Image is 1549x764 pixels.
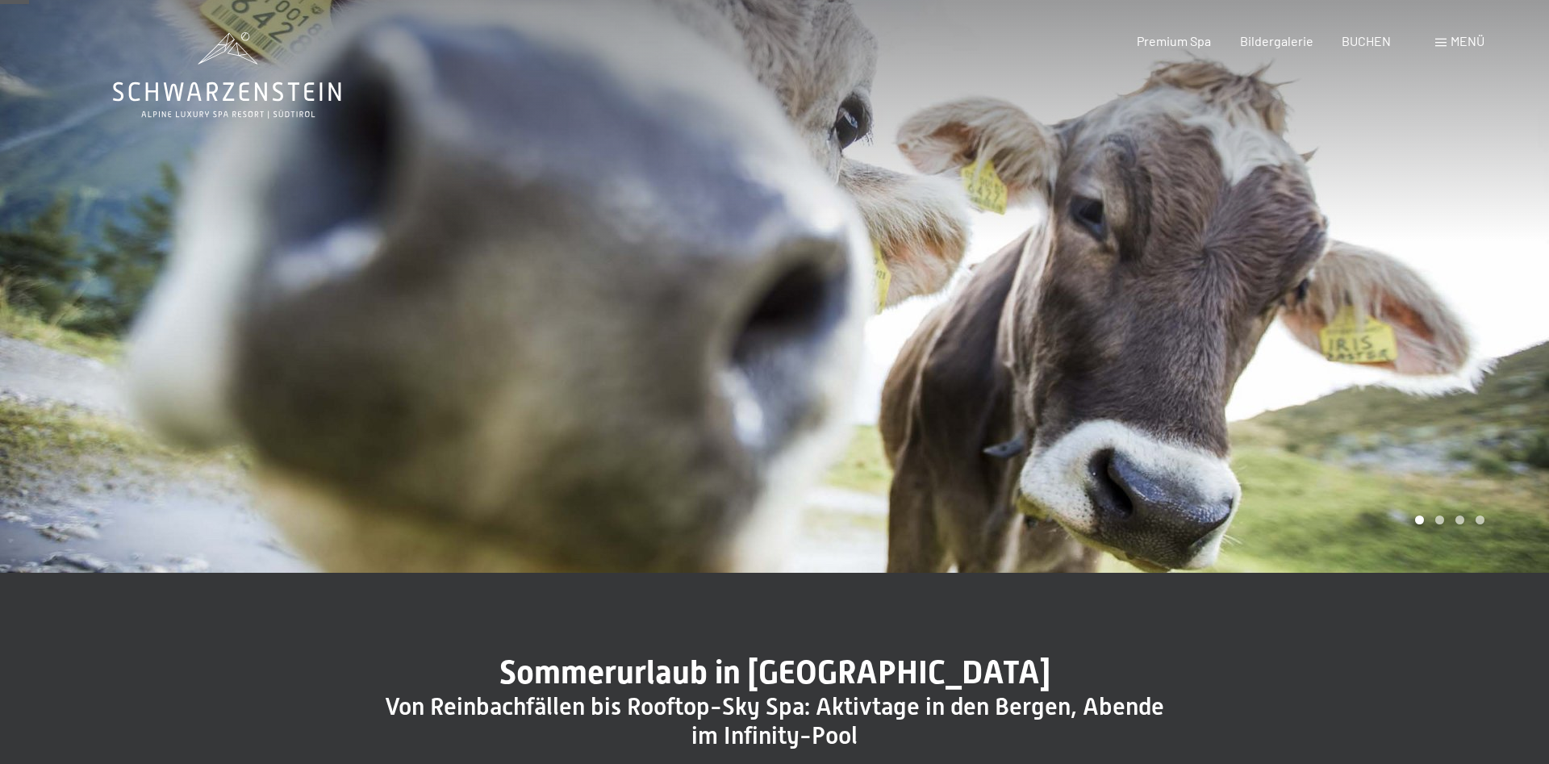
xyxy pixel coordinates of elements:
[1451,33,1484,48] span: Menü
[1240,33,1313,48] a: Bildergalerie
[1476,516,1484,524] div: Carousel Page 4
[1137,33,1211,48] a: Premium Spa
[385,692,1164,749] span: Von Reinbachfällen bis Rooftop-Sky Spa: Aktivtage in den Bergen, Abende im Infinity-Pool
[1415,516,1424,524] div: Carousel Page 1 (Current Slide)
[1342,33,1391,48] a: BUCHEN
[1435,516,1444,524] div: Carousel Page 2
[1409,516,1484,524] div: Carousel Pagination
[1455,516,1464,524] div: Carousel Page 3
[499,653,1050,691] span: Sommerurlaub in [GEOGRAPHIC_DATA]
